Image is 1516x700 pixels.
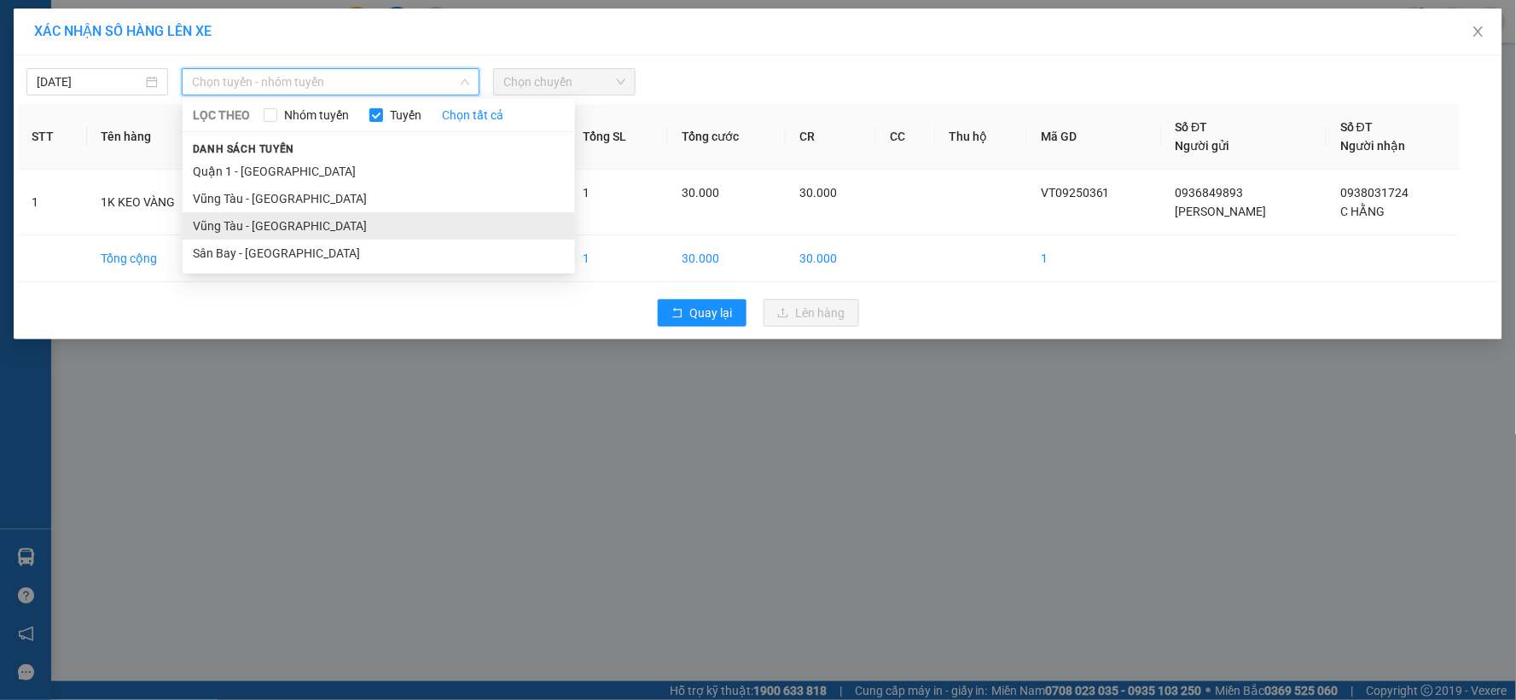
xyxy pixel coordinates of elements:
[15,55,151,76] div: [PERSON_NAME]
[786,235,876,282] td: 30.000
[1027,235,1161,282] td: 1
[193,106,250,124] span: LỌC THEO
[668,104,786,170] th: Tổng cước
[503,69,624,95] span: Chọn chuyến
[163,14,300,76] div: VP 184 [PERSON_NAME] - HCM
[799,186,837,200] span: 30.000
[1340,139,1405,153] span: Người nhận
[188,120,264,150] span: VP184
[34,23,212,39] span: XÁC NHẬN SỐ HÀNG LÊN XE
[183,142,305,157] span: Danh sách tuyến
[570,235,669,282] td: 1
[671,307,683,321] span: rollback
[690,304,733,322] span: Quay lại
[1340,205,1385,218] span: C HẰNG
[1176,186,1244,200] span: 0936849893
[584,186,590,200] span: 1
[1340,120,1373,134] span: Số ĐT
[87,235,229,282] td: Tổng cộng
[764,299,859,327] button: uploadLên hàng
[658,299,746,327] button: rollbackQuay lại
[183,240,575,267] li: Sân Bay - [GEOGRAPHIC_DATA]
[383,106,428,124] span: Tuyến
[163,96,300,120] div: 0938031724
[183,158,575,185] li: Quận 1 - [GEOGRAPHIC_DATA]
[1340,186,1409,200] span: 0938031724
[277,106,356,124] span: Nhóm tuyến
[1472,25,1485,38] span: close
[1027,104,1161,170] th: Mã GD
[163,76,300,96] div: C HẰNG
[183,212,575,240] li: Vũng Tàu - [GEOGRAPHIC_DATA]
[876,104,936,170] th: CC
[183,185,575,212] li: Vũng Tàu - [GEOGRAPHIC_DATA]
[668,235,786,282] td: 30.000
[15,14,151,55] div: VP 108 [PERSON_NAME]
[87,104,229,170] th: Tên hàng
[1176,205,1267,218] span: [PERSON_NAME]
[87,170,229,235] td: 1K KEO VÀNG
[570,104,669,170] th: Tổng SL
[18,104,87,170] th: STT
[18,170,87,235] td: 1
[192,69,469,95] span: Chọn tuyến - nhóm tuyến
[786,104,876,170] th: CR
[442,106,503,124] a: Chọn tất cả
[1455,9,1502,56] button: Close
[460,77,470,87] span: down
[163,16,204,34] span: Nhận:
[37,72,142,91] input: 11/09/2025
[1176,139,1230,153] span: Người gửi
[1041,186,1110,200] span: VT09250361
[936,104,1027,170] th: Thu hộ
[1176,120,1208,134] span: Số ĐT
[15,76,151,100] div: 0936849893
[682,186,719,200] span: 30.000
[15,16,41,34] span: Gửi:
